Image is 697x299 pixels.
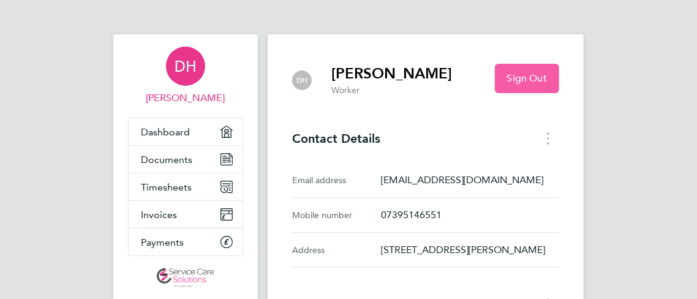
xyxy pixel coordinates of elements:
span: DH [175,58,197,74]
span: Deanne Hendrickson-Taylor [128,91,243,105]
span: DH [296,76,307,85]
h3: Contact Details [292,131,559,146]
p: 07395146551 [381,208,559,222]
a: DH[PERSON_NAME] [128,47,243,105]
a: Payments [129,229,243,255]
div: Email address [292,173,381,187]
a: Dashboard [129,118,243,145]
button: Sign Out [495,64,559,93]
p: [EMAIL_ADDRESS][DOMAIN_NAME] [381,173,559,187]
span: Sign Out [507,72,547,85]
span: Payments [141,237,184,248]
div: Deanne Hendrickson-Taylor [292,70,312,90]
p: Worker [331,85,452,97]
div: Address [292,243,381,257]
span: Documents [141,154,192,165]
span: Invoices [141,209,177,221]
img: servicecare-logo-retina.png [157,268,214,288]
button: Contact Details menu [537,129,559,148]
h2: [PERSON_NAME] [331,64,452,83]
span: Dashboard [141,126,190,138]
a: Invoices [129,201,243,228]
div: Mobile number [292,208,381,222]
span: Timesheets [141,181,192,193]
a: Timesheets [129,173,243,200]
a: Documents [129,146,243,173]
p: [STREET_ADDRESS][PERSON_NAME] [381,243,559,257]
a: Go to home page [128,268,243,288]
